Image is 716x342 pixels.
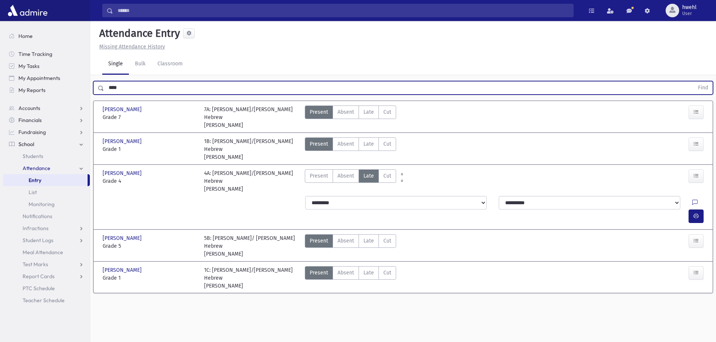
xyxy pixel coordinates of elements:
span: Late [363,172,374,180]
a: Test Marks [3,258,90,270]
a: List [3,186,90,198]
input: Search [113,4,573,17]
span: Present [310,108,328,116]
a: Notifications [3,210,90,222]
a: My Appointments [3,72,90,84]
div: 1B: [PERSON_NAME]/[PERSON_NAME] Hebrew [PERSON_NAME] [204,137,298,161]
span: [PERSON_NAME] [103,105,143,113]
span: Students [23,153,43,160]
span: My Appointments [18,75,60,81]
u: Missing Attendance History [99,44,165,50]
a: Time Tracking [3,48,90,60]
a: Meal Attendance [3,246,90,258]
span: Entry [29,177,41,184]
span: Financials [18,117,42,124]
span: [PERSON_NAME] [103,169,143,177]
span: Cut [383,237,391,245]
span: [PERSON_NAME] [103,234,143,242]
a: Financials [3,114,90,126]
span: Present [310,237,328,245]
span: Present [310,172,328,180]
a: Report Cards [3,270,90,282]
span: Absent [338,108,354,116]
span: Cut [383,269,391,277]
a: PTC Schedule [3,282,90,294]
span: Absent [338,237,354,245]
span: Absent [338,140,354,148]
span: Grade 1 [103,145,197,153]
a: My Reports [3,84,90,96]
span: Fundraising [18,129,46,136]
a: Home [3,30,90,42]
div: AttTypes [305,234,396,258]
span: [PERSON_NAME] [103,266,143,274]
div: 4A: [PERSON_NAME]/[PERSON_NAME] Hebrew [PERSON_NAME] [204,169,298,193]
span: Notifications [23,213,52,220]
a: Teacher Schedule [3,294,90,306]
h5: Attendance Entry [96,27,180,40]
span: Present [310,140,328,148]
span: Absent [338,172,354,180]
span: Monitoring [29,201,54,208]
span: Grade 1 [103,274,197,282]
span: Meal Attendance [23,249,63,256]
div: AttTypes [305,169,396,193]
div: AttTypes [305,266,396,290]
a: Monitoring [3,198,90,210]
span: Student Logs [23,237,53,244]
img: AdmirePro [6,3,49,18]
span: Cut [383,140,391,148]
a: Missing Attendance History [96,44,165,50]
span: Cut [383,172,391,180]
span: Grade 7 [103,113,197,121]
span: School [18,141,34,148]
a: Single [102,54,129,75]
div: 1C: [PERSON_NAME]/[PERSON_NAME] Hebrew [PERSON_NAME] [204,266,298,290]
div: 7A: [PERSON_NAME]/[PERSON_NAME] Hebrew [PERSON_NAME] [204,105,298,129]
span: Home [18,33,33,39]
a: School [3,138,90,150]
span: Infractions [23,225,48,232]
span: Late [363,108,374,116]
a: Bulk [129,54,151,75]
span: hwehl [682,5,696,11]
a: Entry [3,174,88,186]
button: Find [693,81,713,94]
span: Late [363,269,374,277]
a: Attendance [3,162,90,174]
span: Time Tracking [18,51,52,57]
span: Absent [338,269,354,277]
a: Infractions [3,222,90,234]
span: Test Marks [23,261,48,268]
a: Accounts [3,102,90,114]
a: Classroom [151,54,189,75]
span: Teacher Schedule [23,297,65,304]
span: My Reports [18,87,45,93]
div: AttTypes [305,105,396,129]
span: My Tasks [18,63,39,69]
span: Late [363,140,374,148]
span: Accounts [18,105,40,111]
a: Students [3,150,90,162]
span: Cut [383,108,391,116]
div: 5B: [PERSON_NAME]/ [PERSON_NAME] Hebrew [PERSON_NAME] [204,234,298,258]
span: List [29,189,37,196]
span: Late [363,237,374,245]
a: Fundraising [3,126,90,138]
a: Student Logs [3,234,90,246]
span: User [682,11,696,17]
span: Attendance [23,165,50,172]
a: My Tasks [3,60,90,72]
span: PTC Schedule [23,285,55,292]
div: AttTypes [305,137,396,161]
span: [PERSON_NAME] [103,137,143,145]
span: Grade 4 [103,177,197,185]
span: Present [310,269,328,277]
span: Report Cards [23,273,54,280]
span: Grade 5 [103,242,197,250]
